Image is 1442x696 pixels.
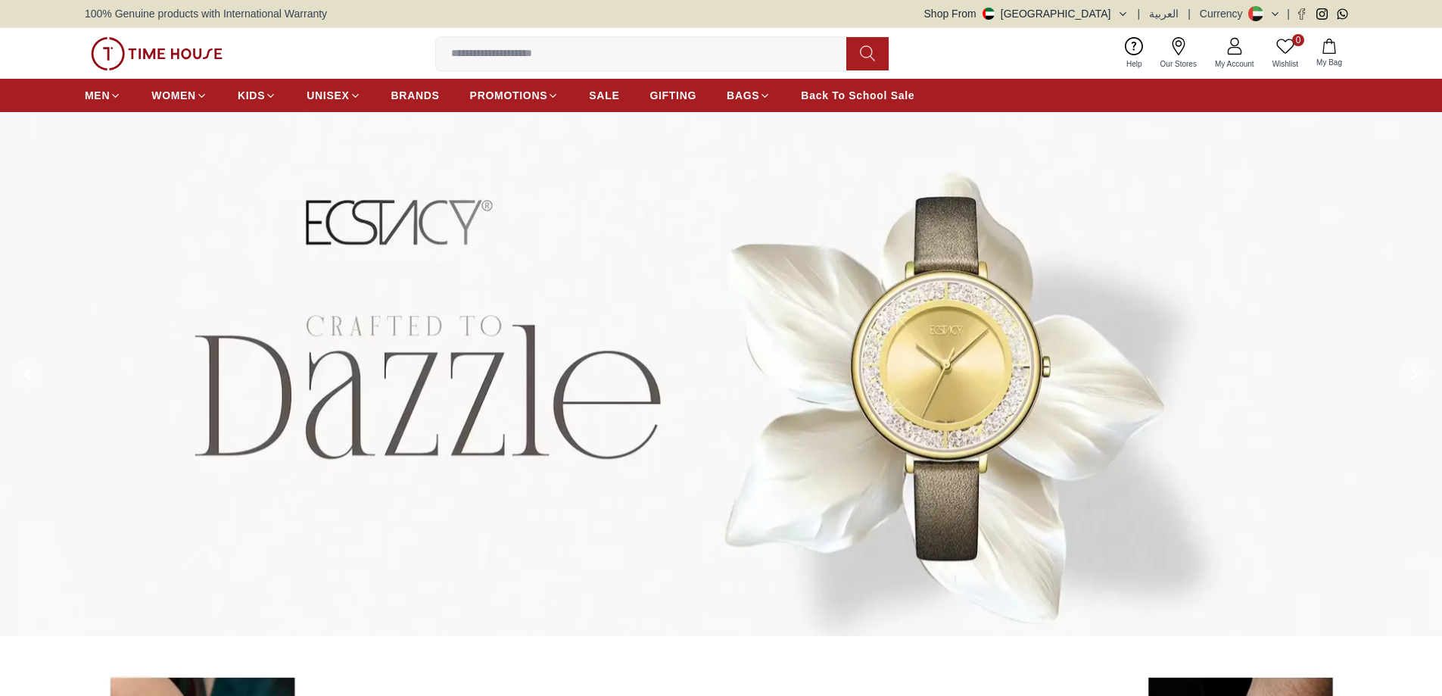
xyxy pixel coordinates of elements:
[85,6,327,21] span: 100% Genuine products with International Warranty
[307,82,360,109] a: UNISEX
[1316,8,1328,20] a: Instagram
[238,88,265,103] span: KIDS
[1287,6,1290,21] span: |
[649,82,696,109] a: GIFTING
[1138,6,1141,21] span: |
[1263,34,1307,73] a: 0Wishlist
[1266,58,1304,70] span: Wishlist
[801,82,914,109] a: Back To School Sale
[1154,58,1203,70] span: Our Stores
[1209,58,1260,70] span: My Account
[91,37,223,70] img: ...
[85,88,110,103] span: MEN
[1292,34,1304,46] span: 0
[727,82,771,109] a: BAGS
[151,82,207,109] a: WOMEN
[727,88,759,103] span: BAGS
[801,88,914,103] span: Back To School Sale
[1117,34,1151,73] a: Help
[1120,58,1148,70] span: Help
[649,88,696,103] span: GIFTING
[924,6,1129,21] button: Shop From[GEOGRAPHIC_DATA]
[1337,8,1348,20] a: Whatsapp
[391,88,440,103] span: BRANDS
[983,8,995,20] img: United Arab Emirates
[1307,36,1351,71] button: My Bag
[151,88,196,103] span: WOMEN
[1188,6,1191,21] span: |
[1149,6,1179,21] button: العربية
[1310,57,1348,68] span: My Bag
[1200,6,1249,21] div: Currency
[1151,34,1206,73] a: Our Stores
[470,82,559,109] a: PROMOTIONS
[391,82,440,109] a: BRANDS
[238,82,276,109] a: KIDS
[1296,8,1307,20] a: Facebook
[589,88,619,103] span: SALE
[85,82,121,109] a: MEN
[589,82,619,109] a: SALE
[307,88,349,103] span: UNISEX
[470,88,548,103] span: PROMOTIONS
